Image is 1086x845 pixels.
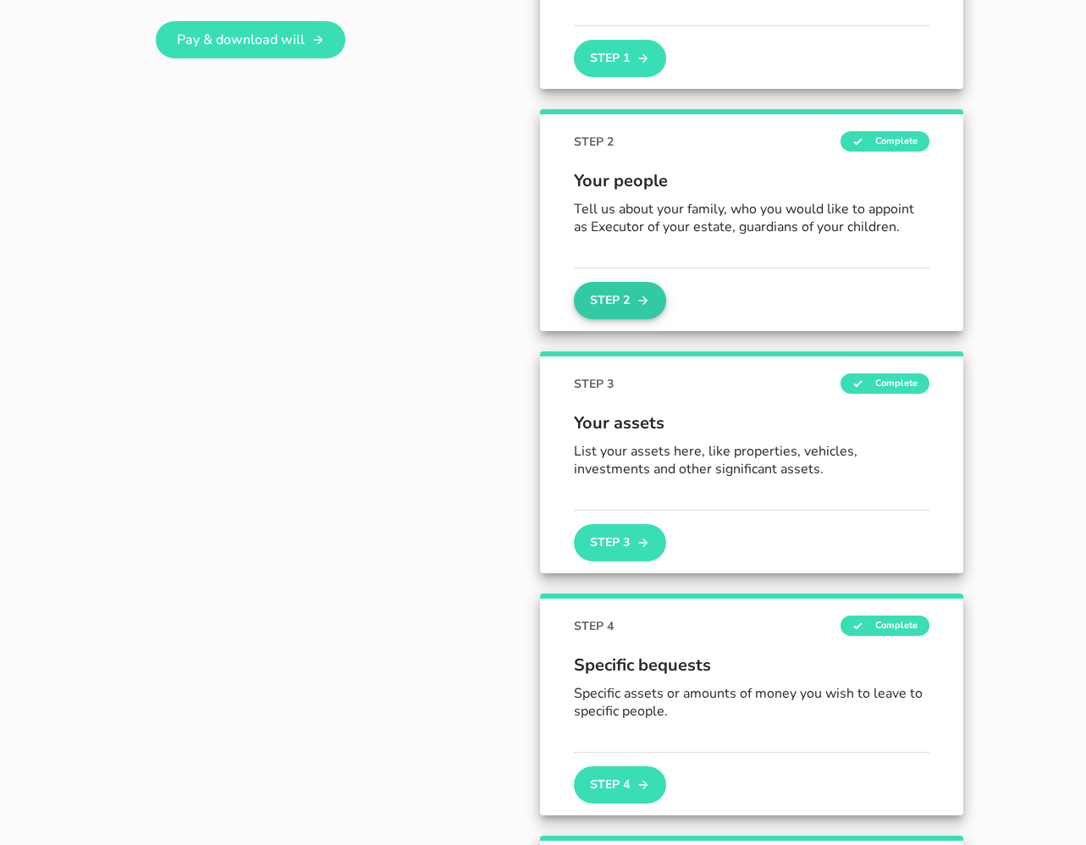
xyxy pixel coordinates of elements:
a: Pay & download will [156,21,345,58]
button: Step 3 [574,524,665,561]
span: Complete [841,131,929,152]
span: Pay & download will [176,30,305,49]
p: Specific assets or amounts of money you wish to leave to specific people. [574,685,929,721]
span: STEP 2 [574,133,614,151]
span: Your people [574,168,929,194]
p: Tell us about your family, who you would like to appoint as Executor of your estate, guardians of... [574,201,929,236]
span: STEP 4 [574,617,614,635]
span: STEP 3 [574,375,614,393]
button: Step 2 [574,282,665,319]
p: List your assets here, like properties, vehicles, investments and other significant assets. [574,443,929,478]
span: Your assets [574,411,929,436]
button: Step 4 [574,766,665,804]
span: Complete [841,373,929,394]
button: Step 1 [574,40,665,77]
span: Complete [841,616,929,636]
span: Specific bequests [574,653,929,678]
